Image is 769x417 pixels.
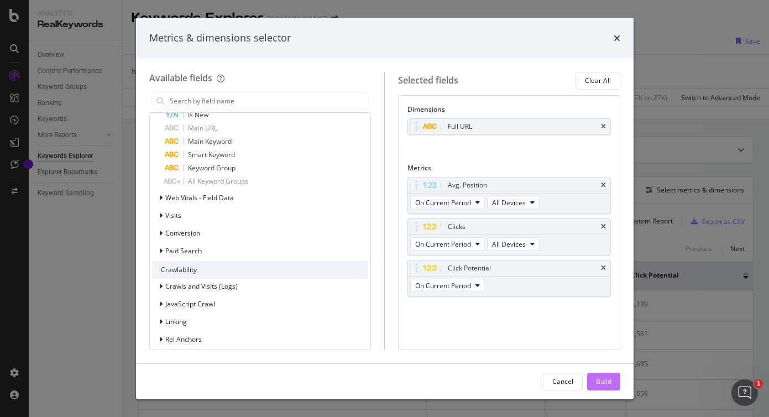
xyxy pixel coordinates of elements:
span: 1 [754,379,763,388]
div: Click PotentialtimesOn Current Period [407,260,611,297]
div: times [601,223,606,230]
button: Clear All [576,72,620,90]
span: All Devices [492,239,526,249]
span: On Current Period [415,281,471,290]
span: Is New [188,110,208,119]
div: Metrics & dimensions selector [149,31,291,45]
div: times [614,31,620,45]
span: All Devices [492,198,526,207]
button: All Devices [487,196,540,209]
div: times [601,123,606,130]
div: times [601,265,606,272]
span: Keyword Group [188,163,236,173]
span: Main URL [188,123,217,133]
span: Conversion [165,228,200,238]
div: Full URL [448,121,472,132]
span: Crawls and Visits (Logs) [165,282,238,291]
div: Click Potential [448,263,491,274]
span: All Keyword Groups [188,176,248,186]
div: Available fields [149,72,212,84]
iframe: Intercom live chat [731,379,758,406]
div: Dimensions [407,105,611,118]
div: Clicks [448,221,465,232]
span: Main Keyword [188,137,232,146]
div: Avg. Position [448,180,487,191]
button: All Devices [487,237,540,251]
span: Smart Keyword [188,150,235,159]
div: Avg. PositiontimesOn Current PeriodAll Devices [407,177,611,214]
input: Search by field name [169,93,369,110]
button: Cancel [543,373,583,390]
button: On Current Period [410,237,485,251]
span: Web Vitals - Field Data [165,193,234,202]
span: Visits [165,211,181,220]
div: times [601,182,606,189]
button: On Current Period [410,196,485,209]
button: Build [587,373,620,390]
div: Selected fields [398,74,458,87]
div: Build [596,377,611,386]
span: On Current Period [415,198,471,207]
div: modal [136,18,634,399]
span: Linking [165,317,187,326]
span: On Current Period [415,239,471,249]
div: Cancel [552,377,573,386]
span: Paid Search [165,246,202,256]
button: On Current Period [410,279,485,292]
span: JavaScript Crawl [165,299,215,309]
div: Crawlability [152,261,369,279]
div: Metrics [407,163,611,177]
div: Clear All [585,76,611,85]
div: Full URLtimes [407,118,611,135]
span: Rel Anchors [165,335,202,344]
div: ClickstimesOn Current PeriodAll Devices [407,218,611,256]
